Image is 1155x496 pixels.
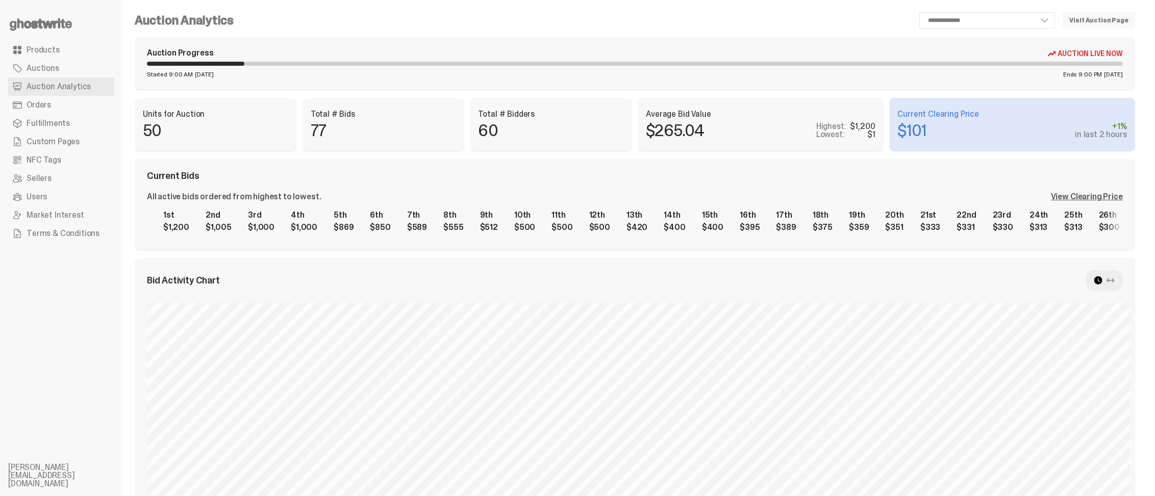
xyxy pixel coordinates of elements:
[206,223,232,231] div: $1,005
[248,223,274,231] div: $1,000
[813,223,833,231] div: $375
[143,122,161,139] p: 50
[8,133,114,151] a: Custom Pages
[27,83,91,91] span: Auction Analytics
[206,211,232,219] div: 2nd
[740,223,760,231] div: $395
[370,211,391,219] div: 6th
[1065,211,1083,219] div: 25th
[993,223,1013,231] div: $330
[1104,71,1123,77] span: [DATE]
[479,122,498,139] p: 60
[27,119,70,127] span: Fulfillments
[1063,12,1135,29] a: Visit Auction Page
[27,138,80,146] span: Custom Pages
[8,77,114,96] a: Auction Analytics
[8,41,114,59] a: Products
[370,223,391,231] div: $850
[816,130,845,139] p: Lowest:
[551,223,572,231] div: $500
[702,223,723,231] div: $400
[776,223,796,231] div: $389
[147,171,199,180] span: Current Bids
[135,14,234,27] h4: Auction Analytics
[147,193,321,201] div: All active bids ordered from highest to lowest.
[867,130,875,139] div: $1
[850,122,875,130] div: $1,200
[920,223,940,231] div: $333
[1099,223,1120,231] div: $300
[8,206,114,224] a: Market Interest
[143,110,288,118] p: Units for Auction
[407,223,427,231] div: $589
[1030,211,1048,219] div: 24th
[27,211,84,219] span: Market Interest
[886,211,904,219] div: 20th
[816,122,846,130] p: Highest:
[1075,130,1127,139] div: in last 2 hours
[27,193,47,201] span: Users
[8,188,114,206] a: Users
[27,156,61,164] span: NFC Tags
[589,211,610,219] div: 12th
[589,223,610,231] div: $500
[993,211,1013,219] div: 23rd
[163,211,189,219] div: 1st
[8,169,114,188] a: Sellers
[1051,193,1123,201] div: View Clearing Price
[849,223,869,231] div: $359
[664,211,686,219] div: 14th
[480,211,498,219] div: 9th
[479,110,624,118] p: Total # Bidders
[27,46,60,54] span: Products
[551,211,572,219] div: 11th
[514,223,535,231] div: $500
[514,211,535,219] div: 10th
[886,223,904,231] div: $351
[291,211,317,219] div: 4th
[776,211,796,219] div: 17th
[1058,49,1123,58] span: Auction Live Now
[480,223,498,231] div: $512
[27,101,51,109] span: Orders
[195,71,213,77] span: [DATE]
[626,211,647,219] div: 13th
[27,174,52,182] span: Sellers
[898,110,1127,118] p: Current Clearing Price
[163,223,189,231] div: $1,200
[813,211,833,219] div: 18th
[740,211,760,219] div: 16th
[1099,211,1120,219] div: 26th
[920,211,940,219] div: 21st
[702,211,723,219] div: 15th
[626,223,647,231] div: $420
[1030,223,1048,231] div: $313
[898,122,927,139] p: $101
[334,223,354,231] div: $869
[147,49,213,58] div: Auction Progress
[27,64,59,72] span: Auctions
[443,223,463,231] div: $555
[8,224,114,243] a: Terms & Conditions
[147,276,220,285] span: Bid Activity Chart
[291,223,317,231] div: $1,000
[646,110,875,118] p: Average Bid Value
[646,122,705,139] p: $265.04
[8,114,114,133] a: Fulfillments
[311,110,456,118] p: Total # Bids
[311,122,326,139] p: 77
[664,223,686,231] div: $400
[248,211,274,219] div: 3rd
[407,211,427,219] div: 7th
[957,211,976,219] div: 22nd
[147,71,193,77] span: Started 9:00 AM
[957,223,976,231] div: $331
[8,59,114,77] a: Auctions
[334,211,354,219] div: 5th
[1065,223,1083,231] div: $313
[1075,122,1127,130] div: +1%
[8,96,114,114] a: Orders
[443,211,463,219] div: 8th
[8,151,114,169] a: NFC Tags
[8,463,131,488] li: [PERSON_NAME][EMAIL_ADDRESS][DOMAIN_NAME]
